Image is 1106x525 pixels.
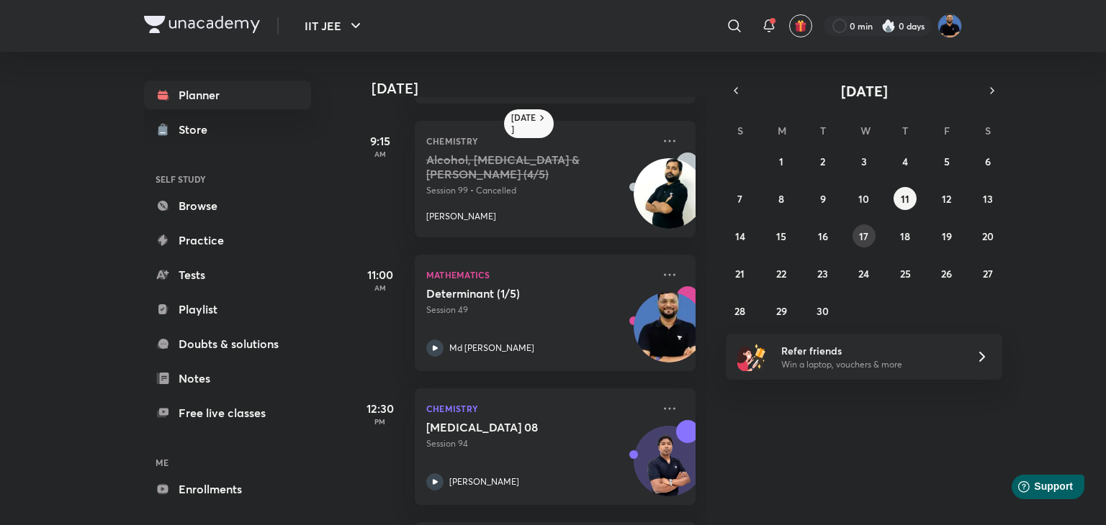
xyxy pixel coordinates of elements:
abbr: Sunday [737,124,743,137]
abbr: Saturday [985,124,991,137]
abbr: September 22, 2025 [776,267,786,280]
h6: Refer friends [781,343,958,358]
button: September 23, 2025 [811,262,835,285]
abbr: September 20, 2025 [982,229,994,243]
abbr: September 23, 2025 [817,267,828,280]
div: Store [179,121,216,138]
p: Win a laptop, vouchers & more [781,358,958,371]
a: Enrollments [144,475,311,503]
button: September 21, 2025 [729,262,752,285]
button: September 10, 2025 [853,187,876,210]
p: PM [351,417,409,426]
p: AM [351,150,409,158]
h5: Alcohol, Phenol & Ehter (4/5) [426,152,606,181]
button: September 8, 2025 [770,187,793,210]
abbr: September 17, 2025 [859,229,868,243]
p: Chemistry [426,132,652,150]
img: referral [737,342,766,371]
h5: 11:00 [351,266,409,283]
p: Session 94 [426,437,652,450]
h6: SELF STUDY [144,167,311,191]
abbr: September 9, 2025 [820,192,826,206]
button: September 7, 2025 [729,187,752,210]
button: September 13, 2025 [976,187,999,210]
p: Mathematics [426,266,652,283]
img: avatar [794,19,807,32]
p: [PERSON_NAME] [426,210,496,223]
p: Session 99 • Cancelled [426,184,652,197]
button: September 18, 2025 [894,224,917,247]
p: Chemistry [426,400,652,417]
a: Store [144,115,311,144]
img: Avatar [634,434,703,503]
p: AM [351,283,409,292]
a: Playlist [144,295,311,324]
img: Md Afroj [938,14,962,38]
button: September 9, 2025 [811,187,835,210]
h5: Determinant (1/5) [426,286,606,301]
abbr: September 2, 2025 [820,155,825,168]
abbr: September 3, 2025 [861,155,867,168]
button: September 24, 2025 [853,262,876,285]
abbr: September 11, 2025 [901,192,909,206]
button: September 19, 2025 [935,224,958,247]
button: September 14, 2025 [729,224,752,247]
h4: [DATE] [372,80,710,97]
abbr: September 6, 2025 [985,155,991,168]
abbr: Tuesday [820,124,826,137]
abbr: Friday [944,124,950,137]
h6: ME [144,450,311,475]
button: IIT JEE [296,12,373,40]
abbr: September 10, 2025 [858,192,869,206]
button: September 22, 2025 [770,262,793,285]
abbr: Monday [778,124,786,137]
abbr: September 30, 2025 [817,304,829,318]
a: Company Logo [144,16,260,37]
abbr: September 15, 2025 [776,229,786,243]
h6: [DATE] [511,112,536,135]
a: Practice [144,226,311,255]
button: September 30, 2025 [811,299,835,322]
a: Tests [144,260,311,289]
abbr: September 5, 2025 [944,155,950,168]
button: September 16, 2025 [811,224,835,247]
button: [DATE] [746,81,982,101]
abbr: September 7, 2025 [737,192,742,206]
button: September 11, 2025 [894,187,917,210]
h5: 9:15 [351,132,409,150]
abbr: September 21, 2025 [735,267,745,280]
button: September 3, 2025 [853,150,876,173]
abbr: September 4, 2025 [902,155,908,168]
span: [DATE] [841,81,888,101]
button: September 2, 2025 [811,150,835,173]
p: [PERSON_NAME] [449,475,519,488]
iframe: Help widget launcher [978,469,1090,509]
abbr: September 12, 2025 [942,192,951,206]
abbr: Thursday [902,124,908,137]
abbr: September 8, 2025 [778,192,784,206]
a: Browse [144,191,311,220]
a: Planner [144,81,311,109]
abbr: September 25, 2025 [900,267,911,280]
button: avatar [789,14,812,37]
button: September 4, 2025 [894,150,917,173]
h5: Hydrocarbon 08 [426,420,606,434]
button: September 15, 2025 [770,224,793,247]
abbr: September 13, 2025 [983,192,993,206]
button: September 5, 2025 [935,150,958,173]
button: September 12, 2025 [935,187,958,210]
button: September 27, 2025 [976,262,999,285]
button: September 20, 2025 [976,224,999,247]
abbr: September 29, 2025 [776,304,787,318]
a: Doubts & solutions [144,329,311,358]
button: September 1, 2025 [770,150,793,173]
abbr: September 1, 2025 [779,155,783,168]
h5: 12:30 [351,400,409,417]
abbr: September 18, 2025 [900,229,910,243]
p: Session 49 [426,303,652,316]
img: streak [881,19,896,33]
p: Md [PERSON_NAME] [449,342,534,355]
button: September 28, 2025 [729,299,752,322]
button: September 26, 2025 [935,262,958,285]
